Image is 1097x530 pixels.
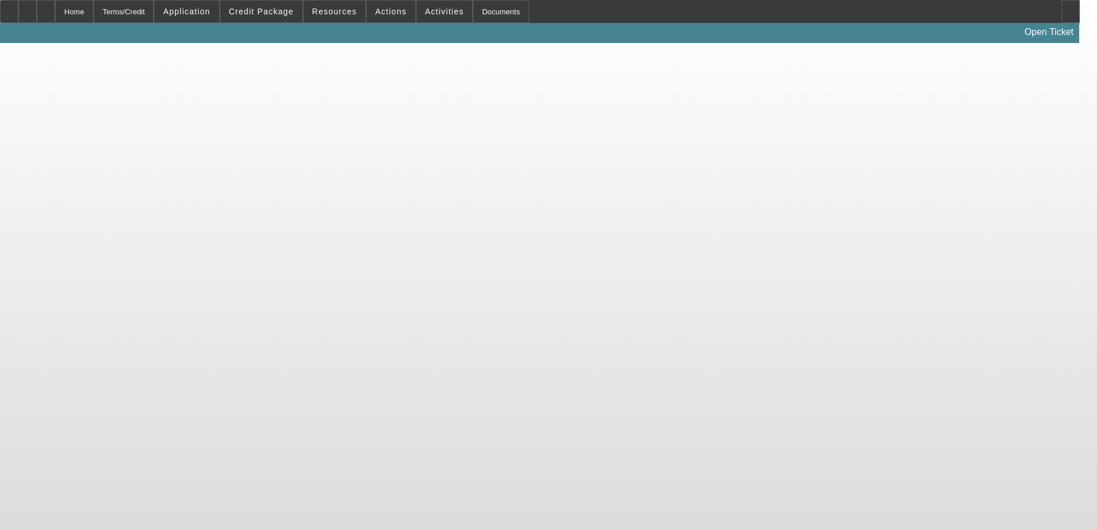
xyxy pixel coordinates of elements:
span: Actions [375,7,407,16]
span: Resources [312,7,357,16]
button: Credit Package [220,1,302,22]
a: Open Ticket [1020,22,1078,42]
span: Activities [425,7,464,16]
button: Activities [417,1,473,22]
button: Resources [304,1,365,22]
button: Application [154,1,219,22]
button: Actions [367,1,415,22]
span: Credit Package [229,7,294,16]
span: Application [163,7,210,16]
